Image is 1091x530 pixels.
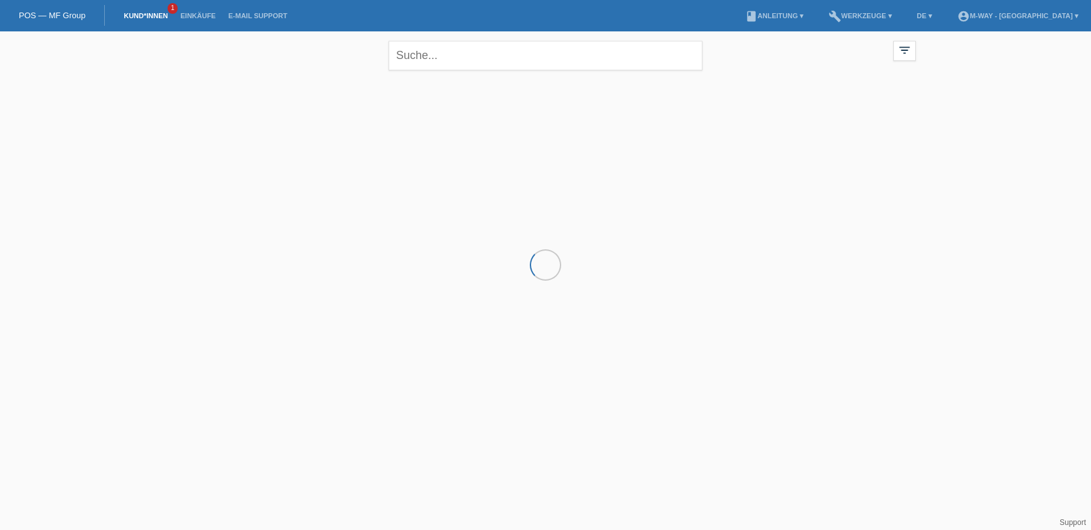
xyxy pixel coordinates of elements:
a: Einkäufe [174,12,222,19]
a: Support [1060,518,1086,527]
a: E-Mail Support [222,12,294,19]
input: Suche... [389,41,702,70]
a: Kund*innen [117,12,174,19]
span: 1 [168,3,178,14]
i: filter_list [898,43,911,57]
a: bookAnleitung ▾ [739,12,810,19]
i: build [829,10,841,23]
a: DE ▾ [911,12,938,19]
a: account_circlem-way - [GEOGRAPHIC_DATA] ▾ [951,12,1085,19]
a: buildWerkzeuge ▾ [822,12,898,19]
a: POS — MF Group [19,11,85,20]
i: account_circle [957,10,970,23]
i: book [745,10,758,23]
